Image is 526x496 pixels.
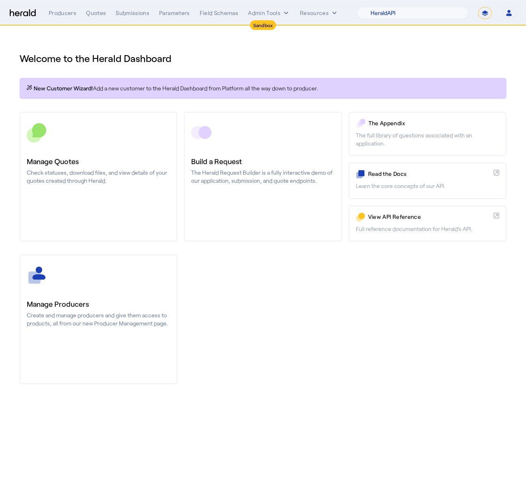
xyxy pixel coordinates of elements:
h3: Build a Request [191,156,334,167]
p: The Appendix [369,119,499,127]
p: View API Reference [368,213,490,221]
span: New Customer Wizard! [34,84,93,92]
a: Manage ProducersCreate and manage producers and give them access to products, all from our new Pr... [19,254,177,384]
h3: Manage Producers [27,298,170,310]
p: Create and manage producers and give them access to products, all from our new Producer Managemen... [27,311,170,327]
h1: Welcome to the Herald Dashboard [19,52,507,65]
div: Submissions [116,9,149,17]
img: Herald Logo [10,9,36,17]
h3: Manage Quotes [27,156,170,167]
button: Resources dropdown menu [300,9,338,17]
p: Add a new customer to the Herald Dashboard from Platform all the way down to producer. [26,84,500,92]
button: internal dropdown menu [248,9,290,17]
div: Parameters [159,9,190,17]
a: The AppendixThe full library of questions associated with an application. [349,112,507,156]
div: Quotes [86,9,106,17]
p: The full library of questions associated with an application. [356,131,499,148]
a: Manage QuotesCheck statuses, download files, and view details of your quotes created through Herald. [19,112,177,242]
a: View API ReferenceFull reference documentation for Herald's API. [349,205,507,242]
a: Read the DocsLearn the core concepts of our API. [349,162,507,199]
a: Build a RequestThe Herald Request Builder is a fully interactive demo of our application, submiss... [184,112,342,242]
p: Check statuses, download files, and view details of your quotes created through Herald. [27,169,170,185]
div: Producers [49,9,76,17]
p: Read the Docs [368,170,490,178]
div: Sandbox [250,20,276,30]
p: Learn the core concepts of our API. [356,182,499,190]
p: Full reference documentation for Herald's API. [356,225,499,233]
p: The Herald Request Builder is a fully interactive demo of our application, submission, and quote ... [191,169,334,185]
div: Field Schemas [200,9,239,17]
